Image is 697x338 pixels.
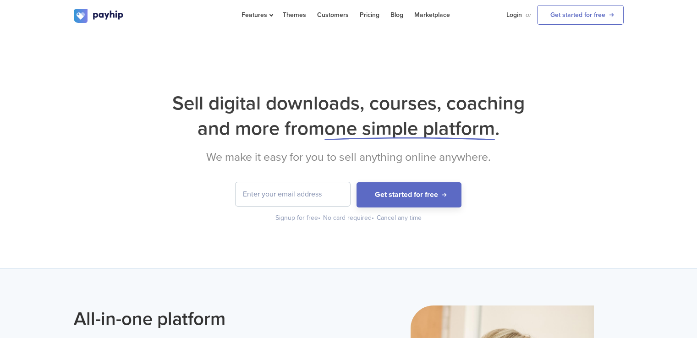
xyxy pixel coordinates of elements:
[318,214,320,222] span: •
[357,182,461,207] button: Get started for free
[495,117,499,140] span: .
[324,117,495,140] span: one simple platform
[275,213,321,223] div: Signup for free
[74,305,342,332] h2: All-in-one platform
[74,9,124,23] img: logo.svg
[372,214,374,222] span: •
[74,150,624,164] h2: We make it easy for you to sell anything online anywhere.
[537,5,624,25] a: Get started for free
[323,213,375,223] div: No card required
[377,213,422,223] div: Cancel any time
[241,11,272,19] span: Features
[74,91,624,141] h1: Sell digital downloads, courses, coaching and more from
[236,182,350,206] input: Enter your email address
